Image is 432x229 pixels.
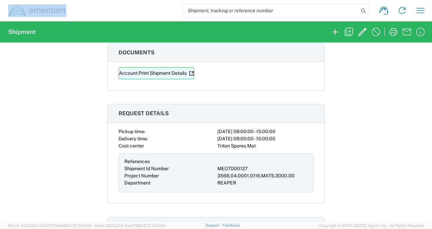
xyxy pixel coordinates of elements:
[183,4,359,17] input: Shipment, tracking or reference number
[217,172,308,179] div: 3566.04.0001.0116.MATS.3000.00
[205,223,222,227] a: Support
[217,135,313,142] div: [DATE] 08:00:00 - 15:00:00
[217,142,313,149] div: Triton Spares Mat
[65,224,91,228] span: [DATE] 10:41:40
[119,129,145,134] span: Pickup time:
[124,159,150,164] span: References
[119,136,148,141] span: Delivery time:
[217,179,308,187] div: REAPER
[217,128,313,135] div: [DATE] 08:00:00 - 15:00:00
[119,110,169,117] span: Request details
[119,67,194,79] a: Account Print Shipment Details
[124,165,215,172] div: Shipment Id Number
[217,165,308,172] div: MEOTD00127
[319,223,424,229] span: Copyright © [DATE]-[DATE] Agistix Inc., All Rights Reserved
[124,172,215,179] div: Project Number
[222,223,240,227] a: Feedback
[124,179,215,187] div: Department
[139,224,166,228] span: [DATE] 10:25:10
[119,49,155,56] span: Documents
[8,4,66,17] img: dyncorp
[119,143,144,148] span: Cost center
[94,224,166,228] span: Client: 2025.21.0-faee749
[8,28,36,36] h2: Shipment
[8,224,91,228] span: Server: 2025.21.0-c63077040a8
